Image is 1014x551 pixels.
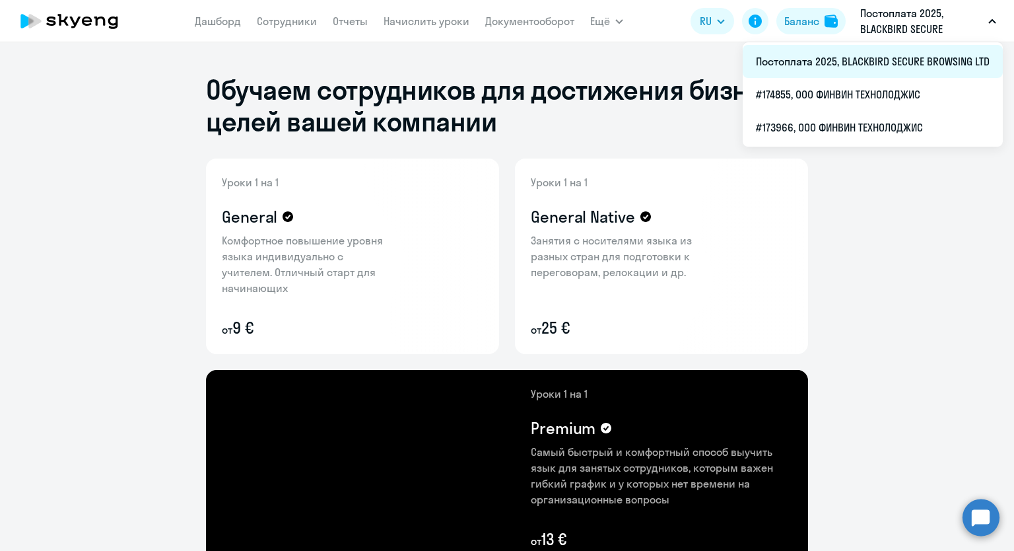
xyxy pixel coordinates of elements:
[531,317,702,338] p: 25 €
[531,534,541,548] small: от
[333,15,368,28] a: Отчеты
[222,233,393,296] p: Комфортное повышение уровня языка индивидуально с учителем. Отличный старт для начинающих
[531,323,541,336] small: от
[384,15,469,28] a: Начислить уроки
[485,15,574,28] a: Документооборот
[590,13,610,29] span: Ещё
[515,159,723,354] img: general-native-content-bg.png
[691,8,734,34] button: RU
[743,42,1003,147] ul: Ещё
[590,8,623,34] button: Ещё
[776,8,846,34] button: Балансbalance
[531,386,792,402] p: Уроки 1 на 1
[206,74,808,137] h1: Обучаем сотрудников для достижения бизнес-целей вашей компании
[257,15,317,28] a: Сотрудники
[854,5,1003,37] button: Постоплата 2025, BLACKBIRD SECURE BROWSING LTD
[531,233,702,280] p: Занятия с носителями языка из разных стран для подготовки к переговорам, релокации и др.
[531,444,792,507] p: Самый быстрый и комфортный способ выучить язык для занятых сотрудников, которым важен гибкий граф...
[700,13,712,29] span: RU
[531,206,635,227] h4: General Native
[222,323,232,336] small: от
[531,418,595,439] h4: Premium
[206,159,405,354] img: general-content-bg.png
[195,15,241,28] a: Дашборд
[222,174,393,190] p: Уроки 1 на 1
[860,5,983,37] p: Постоплата 2025, BLACKBIRD SECURE BROWSING LTD
[531,174,702,190] p: Уроки 1 на 1
[222,317,393,338] p: 9 €
[222,206,277,227] h4: General
[784,13,819,29] div: Баланс
[825,15,838,28] img: balance
[531,529,792,550] p: 13 €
